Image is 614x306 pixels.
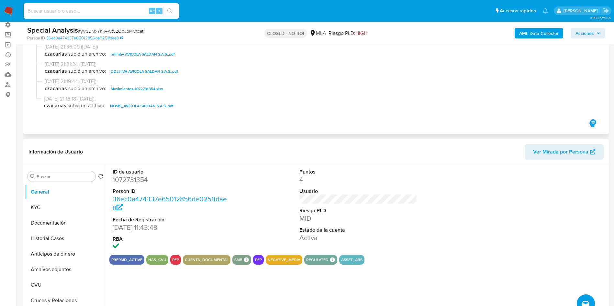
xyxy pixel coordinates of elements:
span: [DATE] 21:19:44 ([DATE]) [45,78,593,85]
button: DDJJ IVA AVICOLA SALDAN S.A.S..pdf [107,68,181,75]
dt: Puntos [299,168,418,175]
span: NOSIS_AVICOLA SALDAN S.A.S..pdf [110,102,173,110]
button: Historial Casos [25,231,106,246]
span: subió un archivo: [68,85,106,93]
button: NOSIS_AVICOLA SALDAN S.A.S..pdf [107,102,177,110]
button: pep [255,259,262,261]
span: Ver Mirada por Persona [533,144,588,160]
input: Buscar [37,174,93,180]
input: Buscar usuario o caso... [24,7,179,15]
button: cuenta_documental [185,259,229,261]
span: # yVSDMxYhR4Wt52OqJoMMtcat [78,28,143,34]
span: s [158,8,160,14]
span: [DATE] 21:21:24 ([DATE]) [45,61,593,68]
dt: Riesgo PLD [299,207,418,214]
button: Documentación [25,215,106,231]
button: Anticipos de dinero [25,246,106,262]
dd: 4 [299,175,418,184]
span: 3.157.1-hotfix-5 [590,15,611,20]
button: prepaid_active [111,259,142,261]
button: refinitiv AVICOLA SALDAN S.A.S..pdf [107,50,178,58]
span: Alt [150,8,155,14]
button: Acciones [571,28,605,38]
b: czacarias [44,102,66,110]
b: czacarias [45,68,67,75]
button: asset_ars [341,259,363,261]
button: Volver al orden por defecto [98,174,103,181]
button: Ver Mirada por Persona [525,144,604,160]
dt: RBA [113,236,231,243]
a: Notificaciones [542,8,548,14]
a: 36ec0a474337e65012856de0251fdae8 [113,194,227,213]
span: refinitiv AVICOLA SALDAN S.A.S..pdf [111,50,175,58]
b: AML Data Collector [519,28,559,38]
p: gustavo.deseta@mercadolibre.com [564,8,600,14]
button: CVU [25,277,106,293]
p: CLOSED - NO ROI [264,29,307,38]
button: KYC [25,200,106,215]
div: MLA [309,30,326,37]
a: Salir [602,7,609,14]
dt: ID de usuario [113,168,231,175]
span: subió un archivo: [68,50,106,58]
h1: Información de Usuario [28,149,83,155]
dt: Estado de la cuenta [299,227,418,234]
span: HIGH [355,29,367,37]
span: Acciones [575,28,594,38]
dd: 1072731354 [113,175,231,184]
button: regulated [306,259,329,261]
b: czacarias [45,85,67,93]
dd: Activa [299,233,418,242]
button: Archivos adjuntos [25,262,106,277]
span: Movimientos-1072731354.xlsx [111,85,163,93]
dt: Usuario [299,188,418,195]
button: search-icon [163,6,176,16]
span: subió un archivo: [68,68,106,75]
button: smb [234,259,242,261]
span: [DATE] 21:16:18 ([DATE]) [44,95,593,102]
dd: MID [299,214,418,223]
span: subió un archivo: [68,102,106,110]
b: czacarias [45,50,67,58]
span: DDJJ IVA AVICOLA SALDAN S.A.S..pdf [111,68,178,75]
b: Person ID [27,35,45,41]
button: has_cvu [148,259,166,261]
button: AML Data Collector [515,28,563,38]
dd: [DATE] 11:43:48 [113,223,231,232]
b: Special Analysis [27,25,78,35]
a: 36ec0a474337e65012856de0251fdae8 [46,35,123,41]
dt: Person ID [113,188,231,195]
button: pep [172,259,179,261]
button: negative_media [268,259,300,261]
span: Riesgo PLD: [329,30,367,37]
button: General [25,184,106,200]
dt: Fecha de Registración [113,216,231,223]
span: [DATE] 21:36:09 ([DATE]) [45,43,593,50]
button: Movimientos-1072731354.xlsx [107,85,166,93]
span: Accesos rápidos [500,7,536,14]
button: Buscar [30,174,35,179]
